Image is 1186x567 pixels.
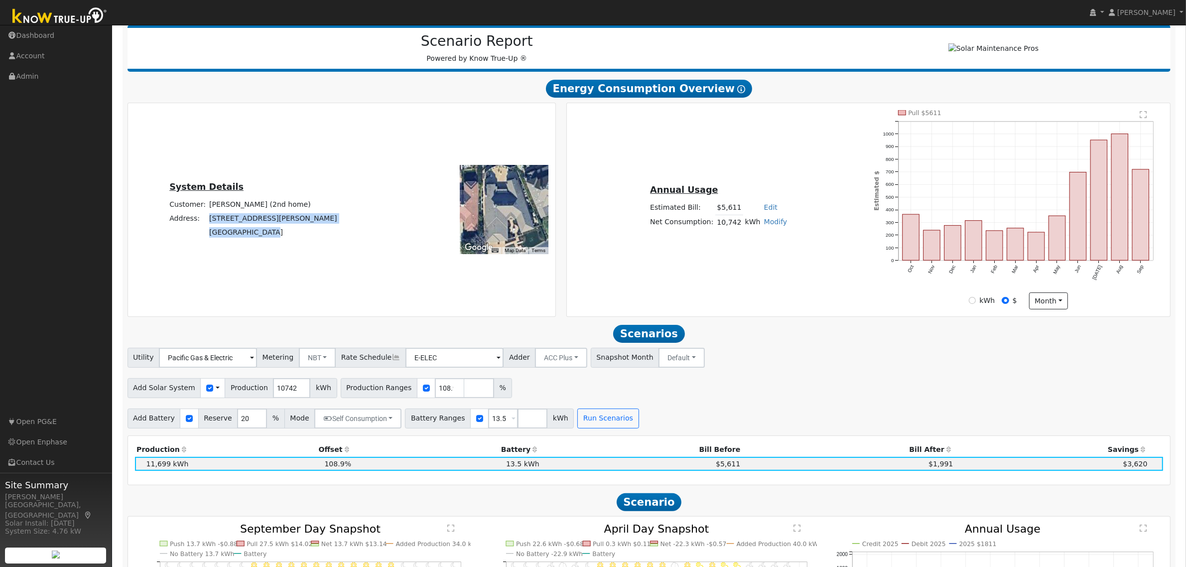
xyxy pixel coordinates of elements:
[170,540,238,548] text: Push 13.7 kWh -$0.88
[5,526,107,537] div: System Size: 4.76 kW
[1108,445,1139,453] span: Savings
[742,443,955,457] th: Bill After
[225,378,273,398] span: Production
[650,185,718,195] u: Annual Usage
[208,226,339,240] td: [GEOGRAPHIC_DATA]
[948,264,956,275] text: Dec
[505,247,526,254] button: Map Data
[128,378,201,398] span: Add Solar System
[541,443,742,457] th: Bill Before
[137,33,816,50] h2: Scenario Report
[886,207,894,212] text: 400
[891,258,894,263] text: 0
[208,197,339,211] td: [PERSON_NAME] (2nd home)
[649,201,715,215] td: Estimated Bill:
[299,348,336,368] button: NBT
[592,550,615,558] text: Battery
[546,80,752,98] span: Energy Consumption Overview
[169,182,244,192] u: System Details
[716,460,740,468] span: $5,611
[1028,232,1045,260] rect: onclick=""
[743,215,762,230] td: kWh
[159,348,257,368] input: Select a Utility
[1013,295,1017,306] label: $
[208,212,339,226] td: [STREET_ADDRESS][PERSON_NAME]
[1140,111,1147,119] text: 
[503,348,535,368] span: Adder
[1007,228,1024,261] rect: onclick=""
[886,232,894,238] text: 200
[132,33,821,64] div: Powered by Know True-Up ®
[314,409,401,428] button: Self Consumption
[886,220,894,225] text: 300
[959,540,997,548] text: 2025 $1811
[591,348,659,368] span: Snapshot Month
[335,348,406,368] span: Rate Schedule
[52,551,60,559] img: retrieve
[321,540,387,548] text: Net 13.7 kWh $13.14
[547,409,574,428] span: kWh
[353,443,541,457] th: Battery
[928,460,953,468] span: $1,991
[247,540,312,548] text: Pull 27.5 kWh $14.02
[1123,460,1147,468] span: $3,620
[190,443,353,457] th: Offset
[7,5,112,28] img: Know True-Up
[969,264,978,274] text: Jan
[266,409,284,428] span: %
[284,409,315,428] span: Mode
[168,212,208,226] td: Address:
[5,500,107,521] div: [GEOGRAPHIC_DATA], [GEOGRAPHIC_DATA]
[310,378,337,398] span: kWh
[5,478,107,492] span: Site Summary
[604,523,709,535] text: April Day Snapshot
[912,540,946,548] text: Debit 2025
[240,523,381,535] text: September Day Snapshot
[5,518,107,529] div: Solar Install: [DATE]
[948,43,1039,54] img: Solar Maintenance Pros
[883,131,895,137] text: 1000
[1091,264,1103,281] text: [DATE]
[1140,524,1147,532] text: 
[492,247,499,254] button: Keyboard shortcuts
[531,248,545,253] a: Terms (opens in new tab)
[1011,264,1019,275] text: Mar
[1049,216,1066,260] rect: onclick=""
[764,203,778,211] a: Edit
[1070,172,1087,261] rect: onclick=""
[257,348,299,368] span: Metering
[516,550,583,558] text: No Battery -22.9 kWh
[128,409,181,428] span: Add Battery
[1074,264,1082,274] text: Jun
[494,378,512,398] span: %
[944,226,961,261] rect: onclick=""
[927,264,936,275] text: Nov
[886,169,894,174] text: 700
[135,457,190,471] td: 11,699 kWh
[793,524,800,532] text: 
[886,143,894,149] text: 900
[649,215,715,230] td: Net Consumption:
[909,109,941,117] text: Pull $5611
[986,231,1003,261] rect: onclick=""
[447,524,454,532] text: 
[462,241,495,254] a: Open this area in Google Maps (opens a new window)
[341,378,417,398] span: Production Ranges
[907,264,916,274] text: Oct
[405,409,471,428] span: Battery Ranges
[617,493,682,511] span: Scenario
[1053,264,1061,275] text: May
[5,492,107,502] div: [PERSON_NAME]
[324,460,351,468] span: 108.9%
[965,523,1041,535] text: Annual Usage
[715,201,743,215] td: $5,611
[660,540,727,548] text: Net -22.3 kWh -$0.57
[1002,297,1009,304] input: $
[516,540,584,548] text: Push 22.6 kWh -$0.68
[862,540,899,548] text: Credit 2025
[128,348,160,368] span: Utility
[886,156,894,162] text: 800
[715,215,743,230] td: 10,742
[659,348,705,368] button: Default
[1091,140,1108,260] rect: onclick=""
